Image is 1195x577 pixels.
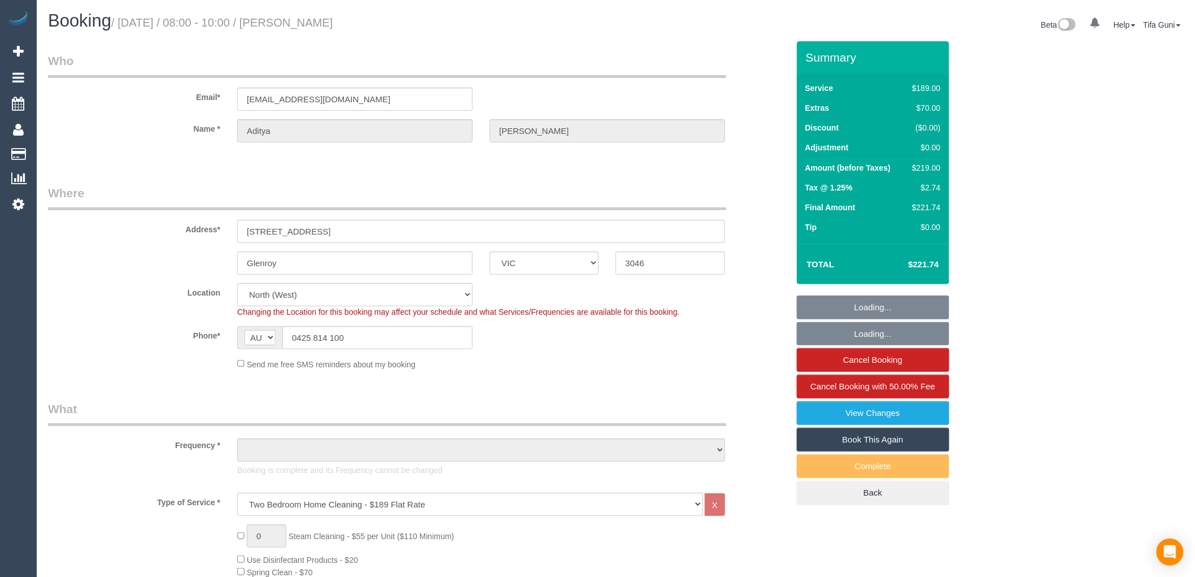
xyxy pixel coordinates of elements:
[805,222,817,233] label: Tip
[247,359,416,368] span: Send me free SMS reminders about my booking
[807,259,835,269] strong: Total
[490,119,725,142] input: Last Name*
[1114,20,1136,29] a: Help
[40,436,229,451] label: Frequency *
[805,102,830,114] label: Extras
[48,185,726,210] legend: Where
[40,220,229,235] label: Address*
[48,11,111,31] span: Booking
[805,162,891,173] label: Amount (before Taxes)
[616,251,725,275] input: Post Code*
[908,83,940,94] div: $189.00
[908,202,940,213] div: $221.74
[805,182,853,193] label: Tax @ 1.25%
[40,493,229,508] label: Type of Service *
[40,283,229,298] label: Location
[40,119,229,135] label: Name *
[797,428,949,452] a: Book This Again
[805,122,839,133] label: Discount
[237,88,473,111] input: Email*
[908,102,940,114] div: $70.00
[908,162,940,173] div: $219.00
[111,16,333,29] small: / [DATE] / 08:00 - 10:00 / [PERSON_NAME]
[810,381,935,391] span: Cancel Booking with 50.00% Fee
[48,53,726,78] legend: Who
[40,326,229,341] label: Phone*
[247,556,358,565] span: Use Disinfectant Products - $20
[1157,539,1184,566] div: Open Intercom Messenger
[805,202,856,213] label: Final Amount
[1144,20,1181,29] a: Tifa Guni
[1057,18,1076,33] img: New interface
[805,142,849,153] label: Adjustment
[289,532,454,541] span: Steam Cleaning - $55 per Unit ($110 Minimum)
[282,326,473,349] input: Phone*
[797,348,949,372] a: Cancel Booking
[874,260,939,270] h4: $221.74
[247,568,313,577] span: Spring Clean - $70
[237,465,725,476] p: Booking is complete and its Frequency cannot be changed
[805,83,834,94] label: Service
[237,307,679,316] span: Changing the Location for this booking may affect your schedule and what Services/Frequencies are...
[48,401,726,426] legend: What
[1041,20,1076,29] a: Beta
[237,119,473,142] input: First Name*
[806,51,944,64] h3: Summary
[908,122,940,133] div: ($0.00)
[797,375,949,398] a: Cancel Booking with 50.00% Fee
[908,182,940,193] div: $2.74
[40,88,229,103] label: Email*
[908,222,940,233] div: $0.00
[797,481,949,505] a: Back
[7,11,29,27] img: Automaid Logo
[237,251,473,275] input: Suburb*
[797,401,949,425] a: View Changes
[908,142,940,153] div: $0.00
